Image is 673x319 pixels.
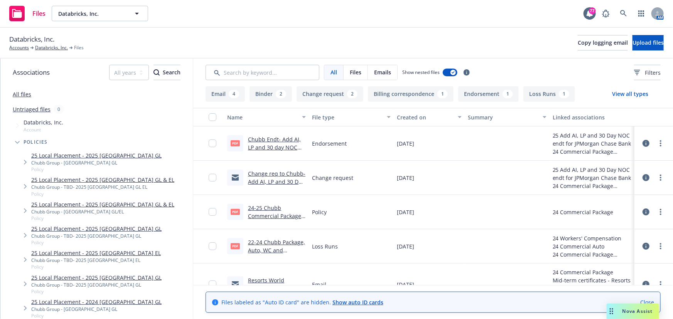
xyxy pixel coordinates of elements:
span: [DATE] [397,242,414,250]
a: more [656,139,665,148]
a: 25 Local Placement - 2024 [GEOGRAPHIC_DATA] GL [31,298,162,306]
span: Files [32,10,46,17]
input: Toggle Row Selected [209,174,216,181]
a: Chubb Endt- Add AI, LP and 30 day NOC for JPMorgan .pdf [248,136,301,159]
button: Filters [634,65,661,80]
div: 2 [276,90,286,98]
div: Name [227,113,297,121]
a: Resorts World Contract EM.msg [248,277,292,292]
span: Policy [31,215,174,222]
div: Mid-term certificates - Resorts World [553,276,631,292]
span: Nova Assist [622,308,653,314]
div: Chubb Group - TBD- 2025 [GEOGRAPHIC_DATA] EL [31,257,161,264]
span: pdf [231,243,240,249]
div: Chubb Group - [GEOGRAPHIC_DATA] GL [31,306,162,312]
span: Databricks, Inc. [9,34,54,44]
span: Copy logging email [578,39,628,46]
span: Policy [31,288,162,295]
span: Files labeled as "Auto ID card" are hidden. [221,298,383,306]
button: Binder [250,86,292,102]
a: Accounts [9,44,29,51]
span: Policies [24,140,48,144]
button: Loss Runs [523,86,575,102]
span: Account [24,126,63,133]
button: Nova Assist [607,304,659,319]
span: Files [350,68,361,76]
span: Policy [31,191,174,197]
a: Close [640,298,654,306]
a: 22-24 Chubb Package, Auto, WC and Umbrella Loss Runs dated [DATE].pdf [248,238,305,270]
div: File type [312,113,382,121]
span: Endorsement [312,139,347,148]
button: Name [224,108,309,126]
span: [DATE] [397,208,414,216]
a: 25 Local Placement - 2025 [GEOGRAPHIC_DATA] EL [31,249,161,257]
button: Created on [394,108,464,126]
div: Chubb Group - [GEOGRAPHIC_DATA] GL/EL [31,208,174,215]
div: 1 [559,90,569,98]
a: more [656,242,665,251]
span: Change request [312,174,353,182]
div: Created on [397,113,453,121]
span: Email [312,280,326,289]
a: Files [6,3,49,24]
div: 24 Commercial Package [553,268,631,276]
button: Databricks, Inc. [52,6,148,21]
a: Untriaged files [13,105,51,113]
span: [DATE] [397,174,414,182]
span: Upload files [633,39,664,46]
a: Search [616,6,631,21]
div: 24 Commercial Package [553,250,622,259]
a: 25 Local Placement - 2025 [GEOGRAPHIC_DATA] GL & EL [31,200,174,208]
button: Email [206,86,245,102]
span: Policy [31,264,161,270]
span: Policy [312,208,327,216]
button: Upload files [633,35,664,50]
a: more [656,280,665,289]
div: 0 [54,105,64,114]
input: Toggle Row Selected [209,280,216,288]
div: Chubb Group - TBD- 2025 [GEOGRAPHIC_DATA] GL [31,282,162,288]
button: Summary [465,108,550,126]
a: 25 Local Placement - 2025 [GEOGRAPHIC_DATA] GL [31,225,162,233]
div: 2 [347,90,358,98]
button: File type [309,108,394,126]
span: pdf [231,140,240,146]
button: Linked associations [550,108,634,126]
div: Chubb Group - [GEOGRAPHIC_DATA] GL [31,159,162,166]
div: 24 Commercial Package [553,148,631,156]
a: Change req to Chubb- Add AI, LP and 30 DAY NOC endts for JPMorgan .msg [248,170,305,201]
div: Drag to move [607,304,616,319]
a: 25 Local Placement - 2025 [GEOGRAPHIC_DATA] GL [31,151,162,159]
div: 24 Commercial Auto [553,242,622,250]
div: 4 [229,90,239,98]
span: Filters [634,69,661,77]
input: Toggle Row Selected [209,208,216,216]
button: Endorsement [458,86,519,102]
a: All files [13,91,31,98]
svg: Search [153,69,160,76]
span: Files [74,44,84,51]
span: Filters [645,69,661,77]
a: Show auto ID cards [332,299,383,306]
button: SearchSearch [153,65,180,80]
span: All [331,68,337,76]
div: Chubb Group - TBD- 2025 [GEOGRAPHIC_DATA] GL [31,233,162,239]
div: 25 Add AI, LP and 30 Day NOC endt for JPMorgan Chase Bank [553,166,631,182]
span: Databricks, Inc. [58,10,125,18]
span: Databricks, Inc. [24,118,63,126]
span: Policy [31,166,162,173]
a: Databricks, Inc. [35,44,68,51]
a: more [656,173,665,182]
button: Copy logging email [578,35,628,50]
input: Search by keyword... [206,65,319,80]
a: more [656,207,665,217]
span: Policy [31,312,162,319]
div: Chubb Group - TBD- 2025 [GEOGRAPHIC_DATA] GL EL [31,184,174,190]
a: Switch app [634,6,649,21]
span: Emails [374,68,391,76]
div: 24 Workers' Compensation [553,234,622,242]
div: 25 Add AI, LP and 30 Day NOC endt for JPMorgan Chase Bank [553,131,631,148]
div: Search [153,65,180,80]
a: 24-25 Chubb Commercial Package Policy.pdf [248,204,301,228]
